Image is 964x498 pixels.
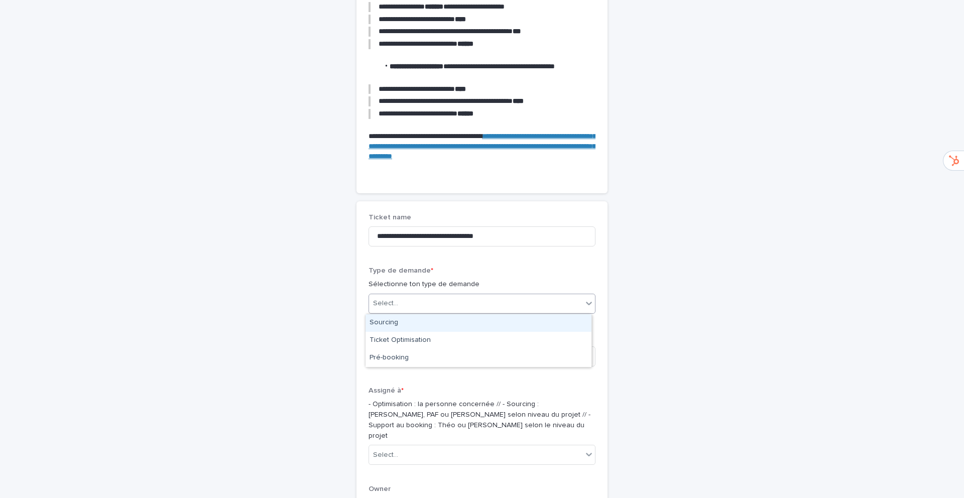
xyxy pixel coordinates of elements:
span: Owner [369,485,391,492]
div: Ticket Optimisation [366,332,591,349]
span: Assigné à [369,387,404,394]
p: - Optimisation : la personne concernée // - Sourcing : [PERSON_NAME], PAF ou [PERSON_NAME] selon ... [369,399,595,441]
div: Sourcing [366,314,591,332]
div: Pré-booking [366,349,591,367]
span: Ticket name [369,214,411,221]
div: Select... [373,298,398,309]
div: Select... [373,450,398,460]
span: Type de demande [369,267,433,274]
p: Sélectionne ton type de demande [369,279,595,290]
